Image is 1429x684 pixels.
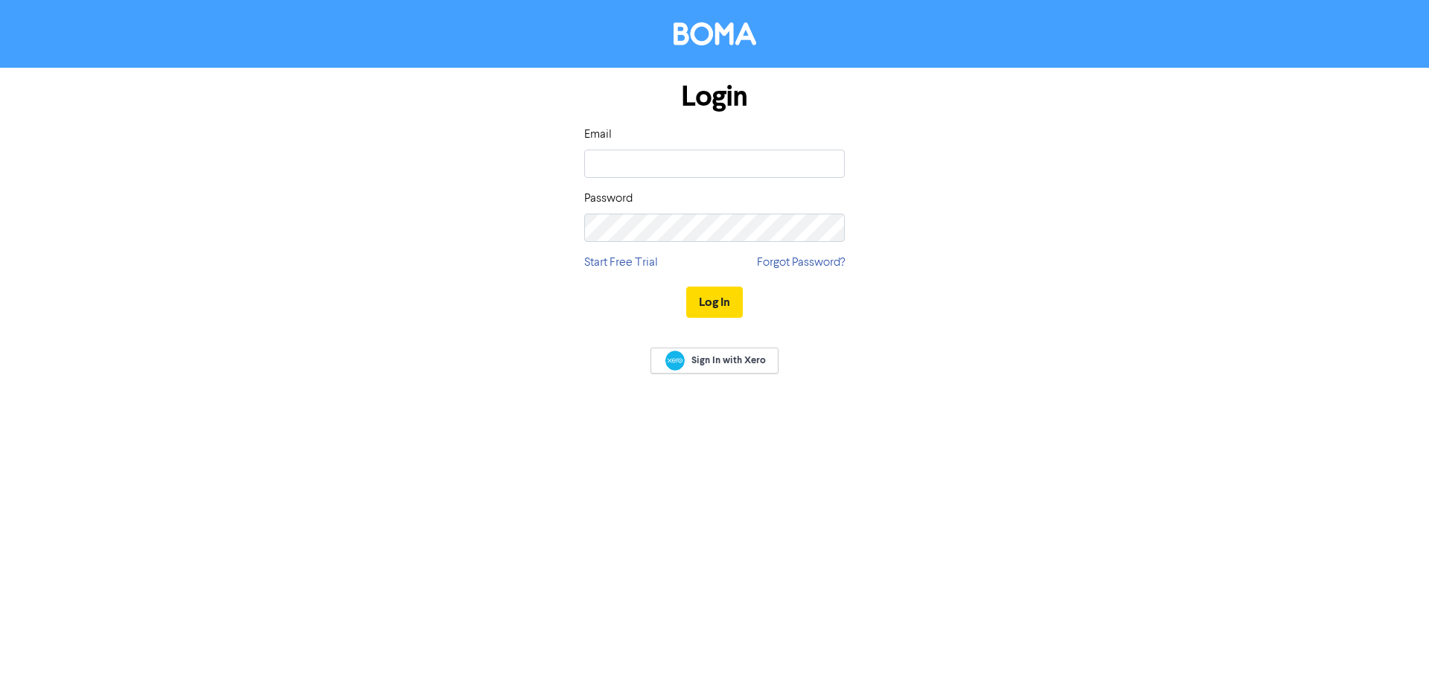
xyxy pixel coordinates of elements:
[691,354,766,367] span: Sign In with Xero
[686,287,743,318] button: Log In
[584,190,633,208] label: Password
[584,126,612,144] label: Email
[665,351,685,371] img: Xero logo
[650,348,779,374] a: Sign In with Xero
[757,254,845,272] a: Forgot Password?
[584,80,845,114] h1: Login
[584,254,658,272] a: Start Free Trial
[674,22,756,45] img: BOMA Logo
